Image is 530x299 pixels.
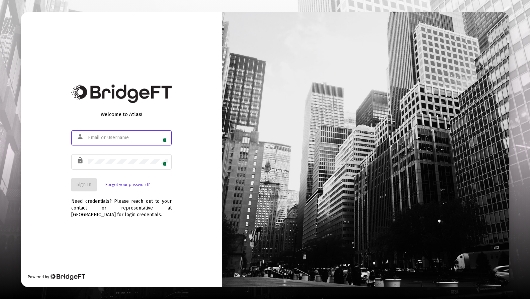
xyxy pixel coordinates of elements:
[77,133,85,141] mat-icon: person
[71,111,172,118] div: Welcome to Atlas!
[160,135,166,140] img: npw-badge-icon.svg
[163,138,167,142] span: 1
[160,159,166,164] img: npw-badge-icon.svg
[71,178,97,191] button: Sign In
[28,274,85,280] div: Powered by
[77,182,91,187] span: Sign In
[71,191,172,218] div: Need credentials? Please reach out to your contact or representative at [GEOGRAPHIC_DATA] for log...
[105,181,150,188] a: Forgot your password?
[50,274,85,280] img: Bridge Financial Technology Logo
[71,84,172,103] img: Bridge Financial Technology Logo
[77,157,85,165] mat-icon: lock
[163,162,167,166] span: 1
[88,135,168,140] input: Email or Username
